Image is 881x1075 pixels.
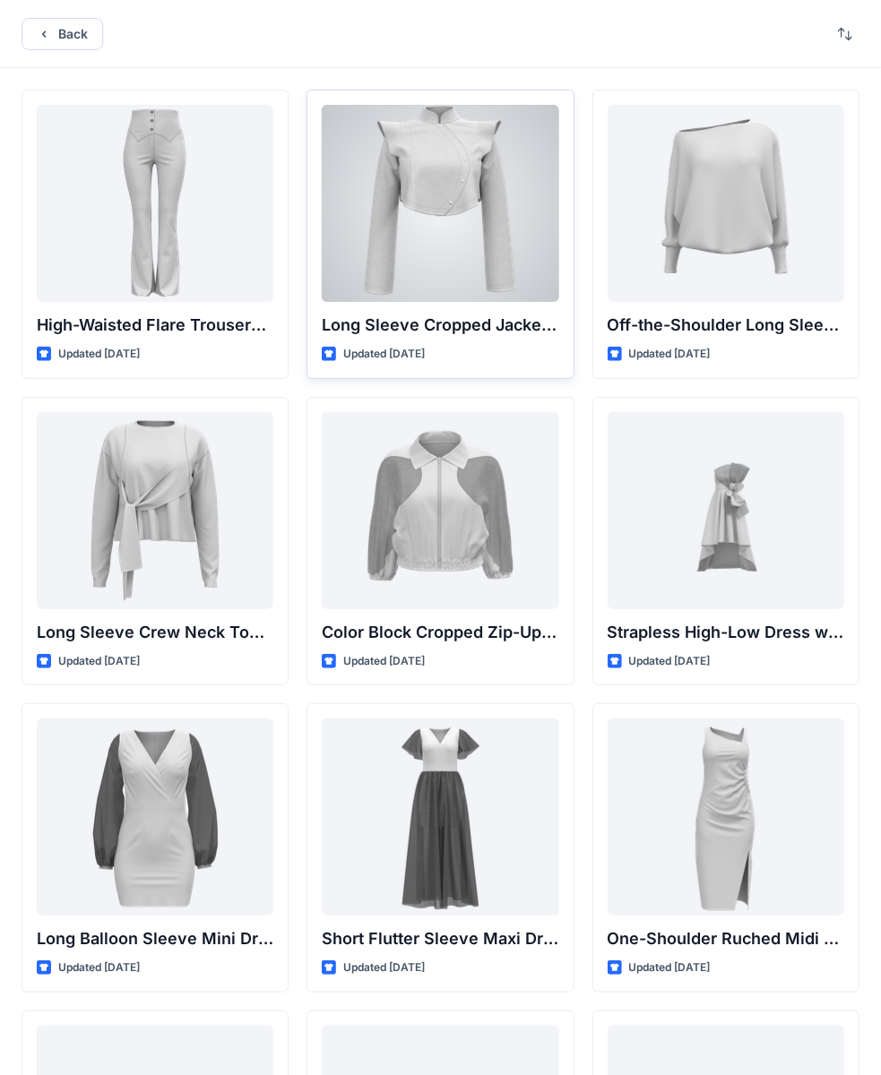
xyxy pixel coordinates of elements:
a: Short Flutter Sleeve Maxi Dress with Contrast Bodice and Sheer Overlay [322,718,558,916]
p: Short Flutter Sleeve Maxi Dress with Contrast [PERSON_NAME] and [PERSON_NAME] [322,926,558,951]
a: One-Shoulder Ruched Midi Dress with Slit [608,718,844,916]
p: Strapless High-Low Dress with Side Bow Detail [608,620,844,645]
a: Color Block Cropped Zip-Up Jacket with Sheer Sleeves [322,412,558,609]
p: High-Waisted Flare Trousers with Button Detail [37,313,273,338]
a: Off-the-Shoulder Long Sleeve Top [608,105,844,302]
p: Updated [DATE] [58,959,140,977]
p: Updated [DATE] [58,345,140,364]
a: High-Waisted Flare Trousers with Button Detail [37,105,273,302]
p: Updated [DATE] [343,345,425,364]
p: Updated [DATE] [343,959,425,977]
a: Long Sleeve Crew Neck Top with Asymmetrical Tie Detail [37,412,273,609]
p: Updated [DATE] [629,959,711,977]
p: Updated [DATE] [629,345,711,364]
button: Back [22,18,103,50]
p: Long Sleeve Crew Neck Top with Asymmetrical Tie Detail [37,620,273,645]
a: Long Sleeve Cropped Jacket with Mandarin Collar and Shoulder Detail [322,105,558,302]
a: Strapless High-Low Dress with Side Bow Detail [608,412,844,609]
a: Long Balloon Sleeve Mini Dress with Wrap Bodice [37,718,273,916]
p: One-Shoulder Ruched Midi Dress with Slit [608,926,844,951]
p: Long Sleeve Cropped Jacket with Mandarin Collar and Shoulder Detail [322,313,558,338]
p: Long Balloon Sleeve Mini Dress with Wrap Bodice [37,926,273,951]
p: Updated [DATE] [58,652,140,671]
p: Off-the-Shoulder Long Sleeve Top [608,313,844,338]
p: Updated [DATE] [629,652,711,671]
p: Updated [DATE] [343,652,425,671]
p: Color Block Cropped Zip-Up Jacket with Sheer Sleeves [322,620,558,645]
